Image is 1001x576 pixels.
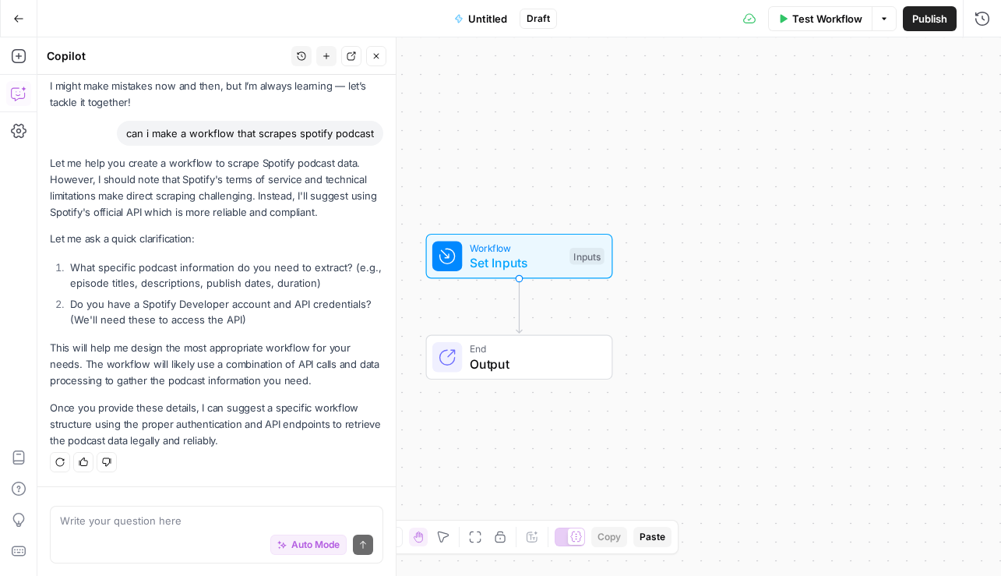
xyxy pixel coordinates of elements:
[597,530,621,544] span: Copy
[792,11,862,27] span: Test Workflow
[468,11,507,27] span: Untitled
[445,6,516,31] button: Untitled
[516,279,522,334] g: Edge from start to end
[591,527,627,547] button: Copy
[375,335,664,380] div: EndOutput
[50,400,383,449] p: Once you provide these details, I can suggest a specific workflow structure using the proper auth...
[117,121,383,146] div: can i make a workflow that scrapes spotify podcast
[903,6,957,31] button: Publish
[470,253,562,272] span: Set Inputs
[633,527,671,547] button: Paste
[50,340,383,389] p: This will help me design the most appropriate workflow for your needs. The workflow will likely u...
[470,341,597,356] span: End
[270,535,347,555] button: Auto Mode
[50,78,383,111] p: I might make mistakes now and then, but I’m always learning — let’s tackle it together!
[640,530,665,544] span: Paste
[569,248,604,265] div: Inputs
[66,296,383,327] li: Do you have a Spotify Developer account and API credentials? (We'll need these to access the API)
[66,260,383,291] li: What specific podcast information do you need to extract? (e.g., episode titles, descriptions, pu...
[912,11,947,27] span: Publish
[768,6,872,31] button: Test Workflow
[50,155,383,221] p: Let me help you create a workflow to scrape Spotify podcast data. However, I should note that Spo...
[47,48,287,64] div: Copilot
[50,231,383,247] p: Let me ask a quick clarification:
[291,538,340,552] span: Auto Mode
[470,240,562,255] span: Workflow
[470,355,597,373] span: Output
[375,234,664,279] div: WorkflowSet InputsInputs
[527,12,550,26] span: Draft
